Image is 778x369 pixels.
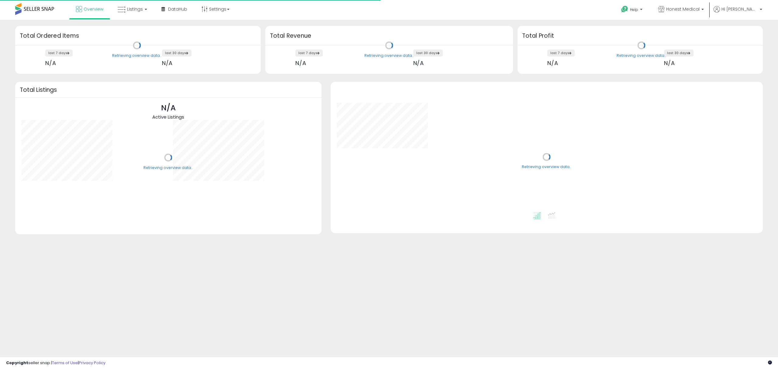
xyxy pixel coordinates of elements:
div: Retrieving overview data.. [617,53,666,58]
div: Retrieving overview data.. [143,165,193,171]
div: Retrieving overview data.. [522,164,571,170]
a: Help [616,1,649,20]
span: Hi [PERSON_NAME] [721,6,758,12]
span: Listings [127,6,143,12]
span: Overview [84,6,103,12]
div: Retrieving overview data.. [364,53,414,58]
i: Get Help [621,5,628,13]
div: Retrieving overview data.. [112,53,162,58]
span: Help [630,7,638,12]
span: Honest Medical [666,6,700,12]
a: Hi [PERSON_NAME] [714,6,762,20]
span: DataHub [168,6,187,12]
